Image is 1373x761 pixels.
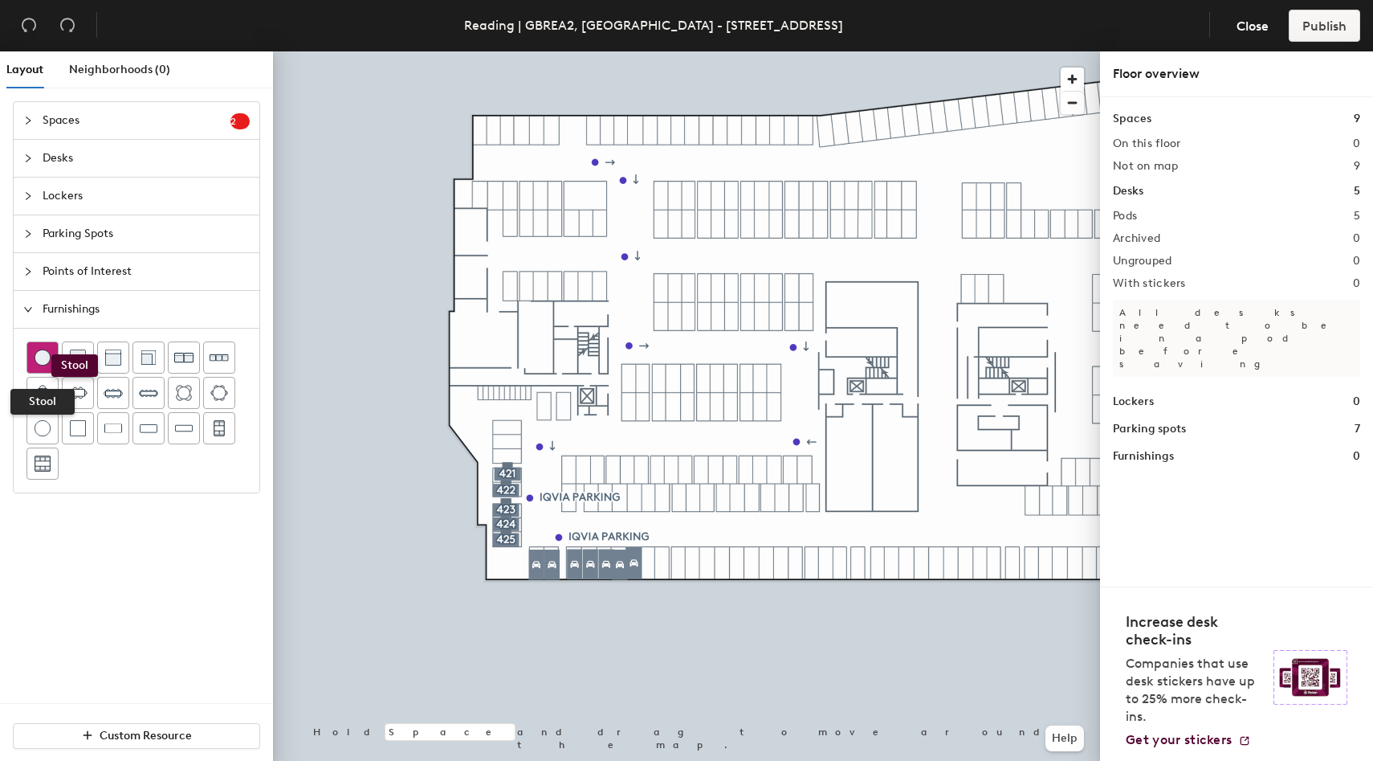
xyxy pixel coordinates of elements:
[1113,393,1154,411] h1: Lockers
[43,102,230,139] span: Spaces
[1289,10,1360,42] button: Publish
[1113,255,1172,268] h2: Ungrouped
[26,377,59,409] button: Four seat table
[69,63,170,76] span: Neighborhoods (0)
[23,305,33,314] span: expanded
[1353,137,1360,150] h2: 0
[62,412,94,444] button: Table (1x1)
[26,342,59,374] button: StoolStool
[62,342,94,374] button: Cushion
[43,215,250,252] span: Parking Spots
[141,350,157,366] img: Couch (corner)
[26,448,59,480] button: Six seat booth
[1355,420,1360,438] h1: 7
[1353,232,1360,245] h2: 0
[203,342,235,374] button: Couch (x3)
[1113,182,1143,200] h1: Desks
[97,412,129,444] button: Table (1x2)
[212,420,226,436] img: Four seat booth
[168,377,200,409] button: Four seat round table
[1273,650,1347,705] img: Sticker logo
[100,729,192,743] span: Custom Resource
[35,385,51,401] img: Four seat table
[23,267,33,276] span: collapsed
[51,10,84,42] button: Redo (⌘ + ⇧ + Z)
[1353,448,1360,465] h1: 0
[1113,232,1160,245] h2: Archived
[174,348,194,367] img: Couch (x2)
[176,385,192,401] img: Four seat round table
[464,15,843,35] div: Reading | GBREA2, [GEOGRAPHIC_DATA] - [STREET_ADDRESS]
[140,420,157,436] img: Table (1x3)
[1354,182,1360,200] h1: 5
[26,412,59,444] button: Table (round)
[23,191,33,201] span: collapsed
[1353,277,1360,290] h2: 0
[210,348,229,366] img: Couch (x3)
[1353,393,1360,411] h1: 0
[97,342,129,374] button: Couch (middle)
[1113,64,1360,84] div: Floor overview
[35,350,51,366] img: Stool
[168,342,200,374] button: Couch (x2)
[210,385,228,401] img: Six seat round table
[1354,210,1360,223] h2: 5
[1353,255,1360,268] h2: 0
[168,412,200,444] button: Table (1x4)
[13,10,45,42] button: Undo (⌘ + Z)
[1126,655,1264,726] p: Companies that use desk stickers have up to 25% more check-ins.
[1113,420,1186,438] h1: Parking spots
[1113,110,1151,128] h1: Spaces
[1354,110,1360,128] h1: 9
[43,178,250,215] span: Lockers
[132,377,165,409] button: Ten seat table
[1113,300,1360,377] p: All desks need to be in a pod before saving
[1113,160,1178,173] h2: Not on map
[70,350,86,366] img: Cushion
[23,153,33,163] span: collapsed
[203,412,235,444] button: Four seat booth
[1126,732,1251,748] a: Get your stickers
[132,342,165,374] button: Couch (corner)
[1113,210,1137,223] h2: Pods
[1126,613,1264,648] h4: Increase desk check-ins
[104,420,122,436] img: Table (1x2)
[43,140,250,177] span: Desks
[139,383,158,403] img: Ten seat table
[230,113,250,129] sup: 2
[1045,726,1084,751] button: Help
[1113,448,1174,465] h1: Furnishings
[1113,137,1181,150] h2: On this floor
[21,17,37,33] span: undo
[1354,160,1360,173] h2: 9
[132,412,165,444] button: Table (1x3)
[43,253,250,290] span: Points of Interest
[1113,277,1186,290] h2: With stickers
[23,116,33,125] span: collapsed
[6,63,43,76] span: Layout
[35,456,51,472] img: Six seat booth
[1126,732,1232,747] span: Get your stickers
[104,383,123,403] img: Eight seat table
[70,420,86,436] img: Table (1x1)
[43,291,250,328] span: Furnishings
[97,377,129,409] button: Eight seat table
[35,420,51,436] img: Table (round)
[203,377,235,409] button: Six seat round table
[230,116,250,127] span: 2
[68,385,88,401] img: Six seat table
[105,350,121,366] img: Couch (middle)
[175,420,193,436] img: Table (1x4)
[13,723,260,749] button: Custom Resource
[1223,10,1282,42] button: Close
[23,229,33,239] span: collapsed
[1237,18,1269,34] span: Close
[62,377,94,409] button: Six seat table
